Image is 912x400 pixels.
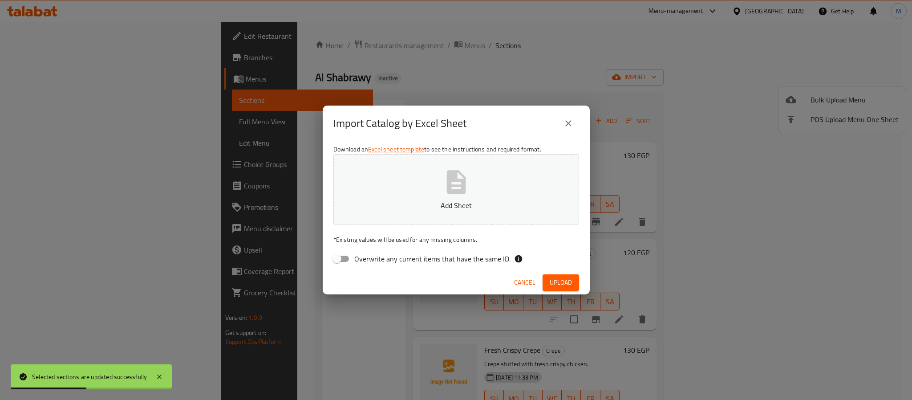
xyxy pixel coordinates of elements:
p: Add Sheet [347,200,565,211]
div: Selected sections are updated successfully [32,372,147,382]
a: Excel sheet template [368,143,424,155]
span: Upload [550,277,572,288]
p: Existing values will be used for any missing columns. [333,235,579,244]
button: close [558,113,579,134]
span: Cancel [514,277,535,288]
button: Add Sheet [333,154,579,224]
h2: Import Catalog by Excel Sheet [333,116,466,131]
button: Cancel [511,274,539,291]
button: Upload [543,274,579,291]
svg: If the overwrite option isn't selected, then the items that match an existing ID will be ignored ... [514,254,523,263]
span: Overwrite any current items that have the same ID. [354,253,511,264]
div: Download an to see the instructions and required format. [323,141,590,270]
